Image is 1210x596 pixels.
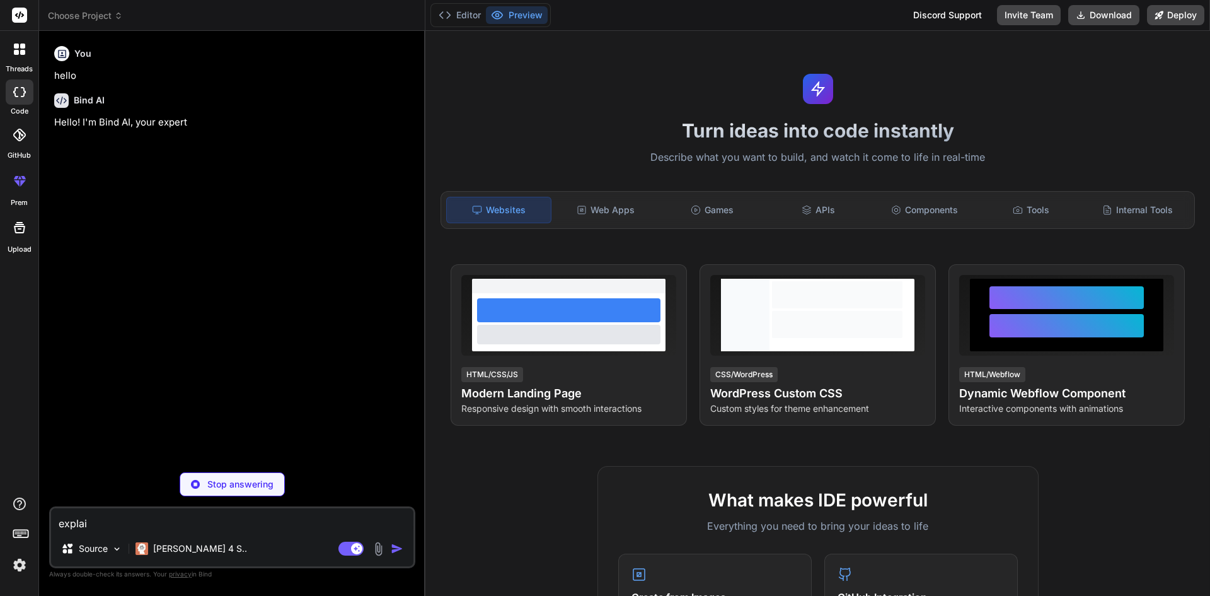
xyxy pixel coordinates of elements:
h4: WordPress Custom CSS [710,385,925,402]
div: Websites [446,197,551,223]
label: code [11,106,28,117]
h1: Turn ideas into code instantly [433,119,1202,142]
div: HTML/CSS/JS [461,367,523,382]
p: Everything you need to bring your ideas to life [618,518,1018,534]
label: prem [11,197,28,208]
label: GitHub [8,150,31,161]
span: Choose Project [48,9,123,22]
div: Tools [979,197,1083,223]
p: Hello! I'm Bind AI, your expert [54,115,413,130]
p: Responsive design with smooth interactions [461,402,676,415]
h6: Bind AI [74,94,105,107]
div: Games [660,197,764,223]
div: Discord Support [906,5,989,25]
label: Upload [8,244,32,255]
img: settings [9,554,30,576]
p: [PERSON_NAME] 4 S.. [153,542,247,555]
p: Source [79,542,108,555]
img: Pick Models [112,544,122,554]
label: threads [6,64,33,74]
p: Describe what you want to build, and watch it come to life in real-time [433,149,1202,166]
h4: Dynamic Webflow Component [959,385,1174,402]
button: Editor [434,6,486,24]
p: Interactive components with animations [959,402,1174,415]
h6: You [74,47,91,60]
img: icon [391,542,403,555]
h2: What makes IDE powerful [618,487,1018,513]
div: Internal Tools [1085,197,1189,223]
img: attachment [371,542,386,556]
span: privacy [169,570,192,578]
div: APIs [766,197,870,223]
button: Deploy [1147,5,1204,25]
p: hello [54,69,413,83]
textarea: explai [51,508,413,531]
div: Components [873,197,977,223]
div: Web Apps [554,197,658,223]
div: HTML/Webflow [959,367,1025,382]
button: Download [1068,5,1139,25]
img: Claude 4 Sonnet [135,542,148,555]
h4: Modern Landing Page [461,385,676,402]
div: CSS/WordPress [710,367,778,382]
p: Stop answering [207,478,274,491]
p: Always double-check its answers. Your in Bind [49,568,415,580]
p: Custom styles for theme enhancement [710,402,925,415]
button: Invite Team [997,5,1061,25]
button: Preview [486,6,548,24]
